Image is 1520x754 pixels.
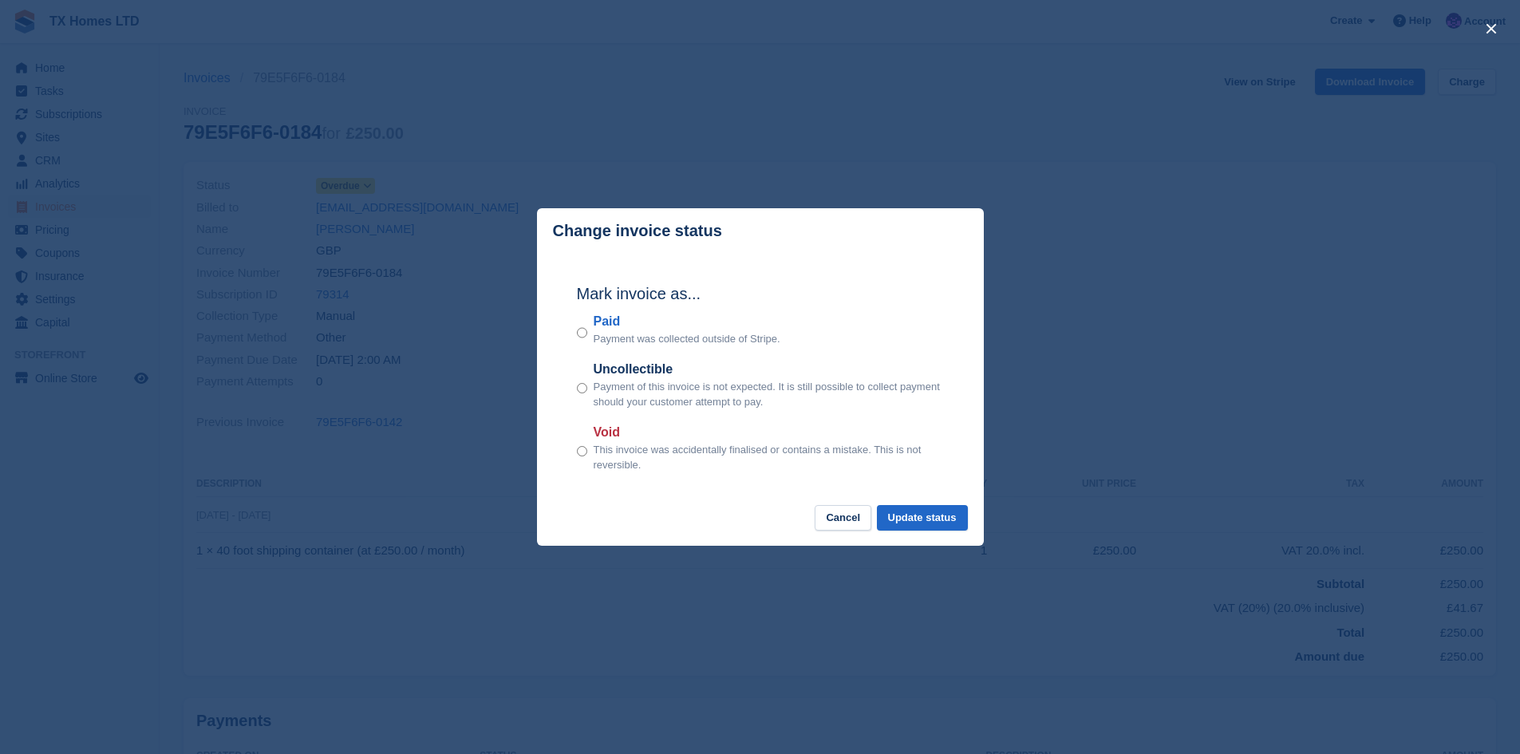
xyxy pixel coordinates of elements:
[1479,16,1504,41] button: close
[877,505,968,531] button: Update status
[553,222,722,240] p: Change invoice status
[594,442,944,473] p: This invoice was accidentally finalised or contains a mistake. This is not reversible.
[594,312,780,331] label: Paid
[594,331,780,347] p: Payment was collected outside of Stripe.
[815,505,871,531] button: Cancel
[594,379,944,410] p: Payment of this invoice is not expected. It is still possible to collect payment should your cust...
[594,360,944,379] label: Uncollectible
[577,282,944,306] h2: Mark invoice as...
[594,423,944,442] label: Void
